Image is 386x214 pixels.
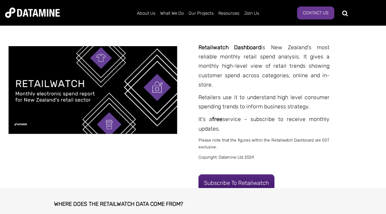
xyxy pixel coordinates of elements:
[186,4,216,22] a: Our Projects
[242,4,261,22] a: Join Us
[198,116,330,132] span: It's a service - subscribe to receive monthly updates.
[5,8,60,18] img: Datamine
[198,174,274,191] a: Subscribe to Retailwatch
[9,46,178,134] img: Retailwatch Report Template
[134,4,158,22] a: About Us
[297,6,334,19] a: Contact Us
[198,138,330,149] span: Please note that the figures within the Retailwatch Dashboard are GST exclusive.
[198,44,261,51] strong: Retailwatch Dashboard
[216,4,242,22] a: Resources
[212,116,222,122] span: free
[158,4,186,22] a: What We Do
[198,94,330,110] span: Retailers use it to understand high level consumer spending trends to inform business strategy.
[198,44,330,88] span: is New Zealand's most reliable monthly retail spend analysis, It gives a monthly high-level view ...
[198,155,254,160] span: Copyright: Datamine Ltd 2024
[54,201,183,207] strong: WHERE DOES THE RETAILWATCH DATA COME FROM?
